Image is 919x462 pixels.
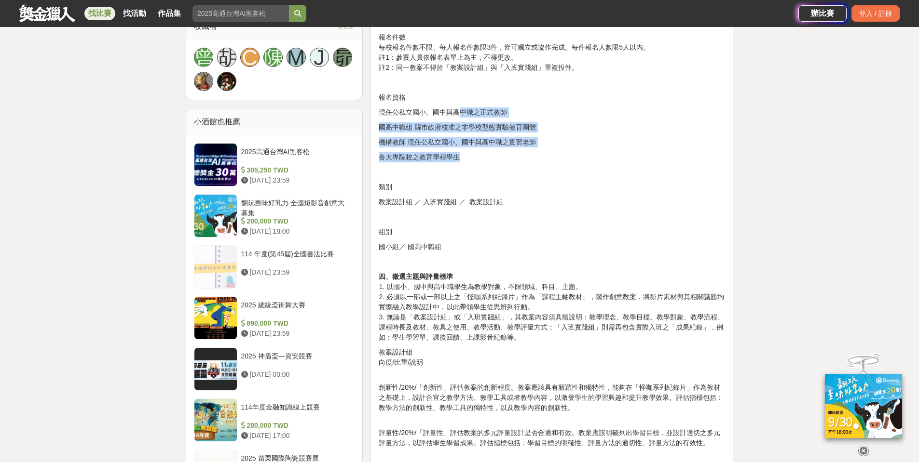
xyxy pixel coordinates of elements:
[194,48,213,67] a: 曾
[379,122,725,132] p: 國高中職組 縣市政府核准之非學校型態實驗教育團體
[263,48,283,67] a: 陳
[241,300,351,318] div: 2025 總統盃街舞大賽
[379,137,725,147] p: 機構教師 現任公私立國小、國中與高中職之實習老師
[217,48,236,67] a: 胡
[379,182,725,192] p: 類別
[192,5,289,22] input: 2025高通台灣AI黑客松
[287,48,306,67] a: M
[241,147,351,165] div: 2025高通台灣AI黑客松
[194,72,213,91] img: Avatar
[379,242,725,252] p: 國小組／ 國高中職組
[194,398,355,442] a: 114年度金融知識線上競賽 280,000 TWD [DATE] 17:00
[241,267,351,277] div: [DATE] 23:59
[379,152,725,162] p: 各大專院校之教育學程學生
[194,296,355,340] a: 2025 總統盃街舞大賽 890,000 TWD [DATE] 23:59
[194,143,355,186] a: 2025高通台灣AI黑客松 305,250 TWD [DATE] 23:59
[379,107,725,118] p: 現任公私立國小、國中與高中職之正式教師
[798,5,847,22] a: 辦比賽
[241,198,351,216] div: 翻玩臺味好乳力-全國短影音創意大募集
[154,7,185,20] a: 作品集
[241,370,351,380] div: [DATE] 00:00
[241,249,351,267] div: 114 年度(第45屆)全國書法比賽
[379,272,725,343] p: 1. 以國小、國中與高中職學生為教學對象，不限領域、科目、主題。 2. 必須以一部或一部以上之「怪咖系列紀錄片」作為「課程主軸教材」，製作創意教案，將影片素材與其相關議題均實際融入教學設計中，以...
[825,374,902,438] img: ff197300-f8ee-455f-a0ae-06a3645bc375.jpg
[379,347,725,368] p: 教案設計組 向度/比重/說明
[851,5,900,22] div: 登入 / 註冊
[241,351,351,370] div: 2025 神盾盃—資安競賽
[379,372,725,413] p: 創新性/20%/「創新性」評估教案的創新程度。教案應該具有新穎性和獨特性，能夠在「怪咖系列紀錄片」作為教材之基礎上，設計合宜之教學方法、教學工具或者教學內容，以激發學生的學習興趣和提升教學效果。...
[194,194,355,238] a: 翻玩臺味好乳力-全國短影音創意大募集 200,000 TWD [DATE] 18:00
[241,226,351,237] div: [DATE] 18:00
[218,72,236,91] img: Avatar
[379,227,725,237] p: 組別
[241,318,351,329] div: 890,000 TWD
[241,421,351,431] div: 280,000 TWD
[194,347,355,391] a: 2025 神盾盃—資安競賽 [DATE] 00:00
[240,48,260,67] a: C
[119,7,150,20] a: 找活動
[84,7,115,20] a: 找比賽
[379,197,725,207] p: 教案設計組 ／ 入班實踐組 ／ 教案設計組
[310,48,329,67] a: J
[379,273,453,280] strong: 四、徵選主題與評量標準
[241,431,351,441] div: [DATE] 17:00
[333,48,352,67] a: 昴
[379,22,725,73] p: 報名件數 每校報名件數不限、每人報名件數限3件，皆可獨立或協作完成。每件報名人數限5人以內。 註1：參賽人員依報名表單上為主，不得更改。 註2：同一教案不得於「教案設計組」與「入班實踐組」重複投件。
[241,329,351,339] div: [DATE] 23:59
[241,402,351,421] div: 114年度金融知識線上競賽
[194,245,355,289] a: 114 年度(第45屆)全國書法比賽 [DATE] 23:59
[241,165,351,175] div: 305,250 TWD
[186,108,363,135] div: 小酒館也推薦
[241,216,351,226] div: 200,000 TWD
[379,418,725,448] p: 評量性/20%/「評量性」評估教案的多元評量設計是否合適和有效。教案應該明確列出學習目標，並設計適切之多元評量方法，以評估學生學習成果。評估指標包括：學習目標的明確性、評量方法的適切性、評量方法...
[379,92,725,103] p: 報名資格
[241,175,351,185] div: [DATE] 23:59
